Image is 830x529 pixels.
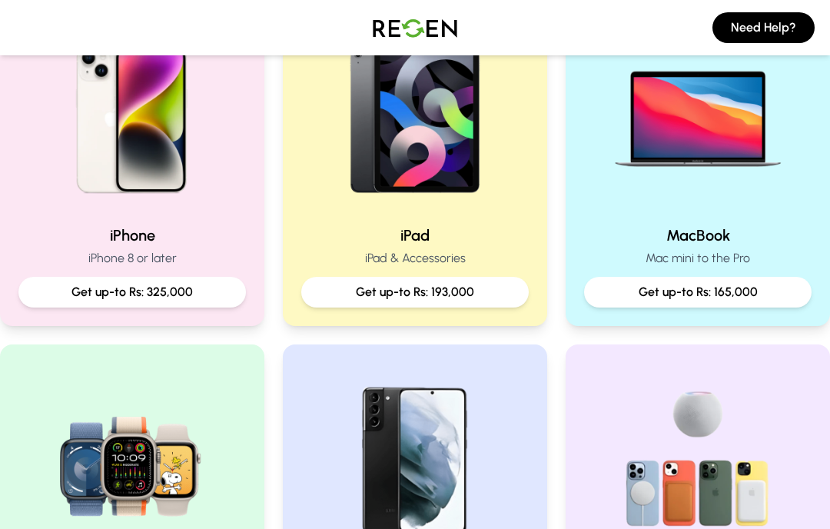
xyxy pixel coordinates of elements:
p: iPad & Accessories [301,249,529,268]
h2: iPad [301,225,529,246]
p: Get up-to Rs: 165,000 [596,283,799,301]
p: Get up-to Rs: 325,000 [31,283,234,301]
p: Get up-to Rs: 193,000 [314,283,516,301]
img: MacBook [599,15,796,212]
h2: iPhone [18,225,246,246]
button: Need Help? [712,12,815,43]
img: Logo [361,6,469,49]
p: Mac mini to the Pro [584,249,812,268]
img: iPad [317,15,513,212]
img: iPhone [34,15,231,212]
p: iPhone 8 or later [18,249,246,268]
h2: MacBook [584,225,812,246]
